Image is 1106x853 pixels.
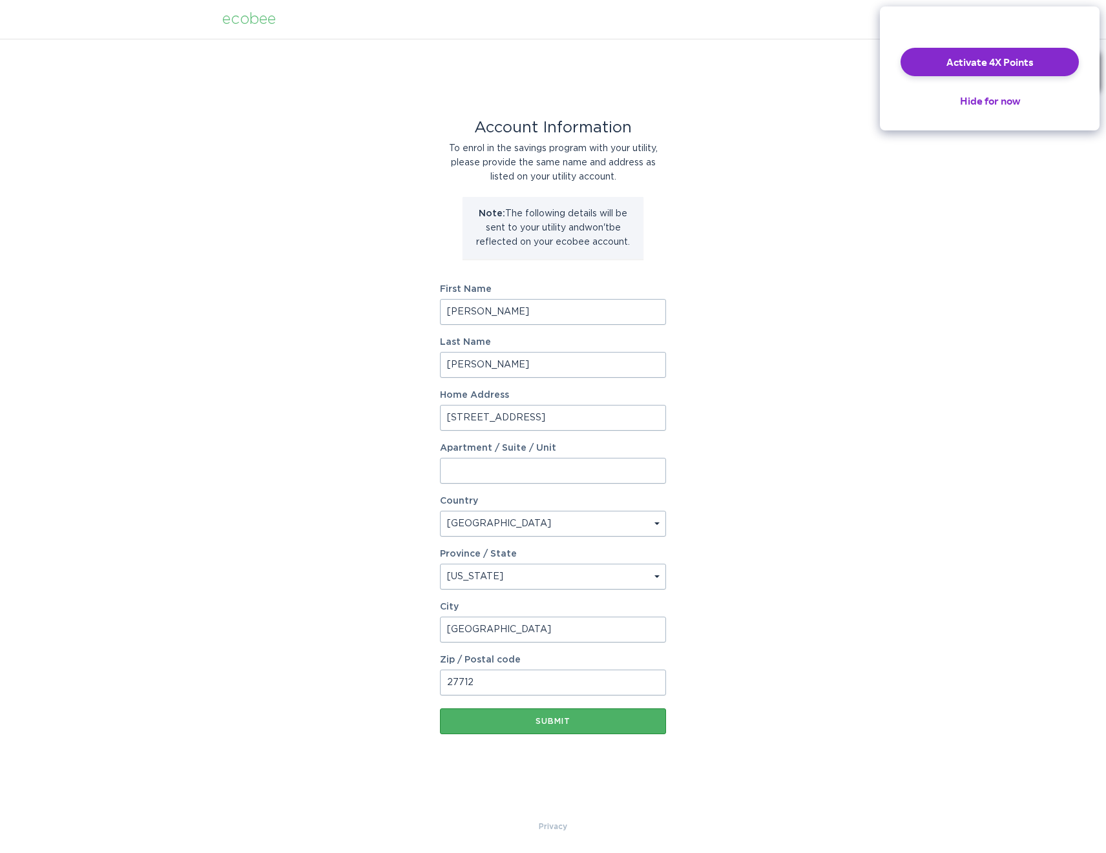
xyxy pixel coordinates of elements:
label: Country [440,497,478,506]
p: The following details will be sent to your utility and won't be reflected on your ecobee account. [472,207,634,249]
label: City [440,602,666,611]
div: Account Information [440,121,666,135]
div: To enrol in the savings program with your utility, please provide the same name and address as li... [440,141,666,184]
a: Privacy Policy & Terms of Use [539,819,567,834]
button: Submit [440,708,666,734]
label: Zip / Postal code [440,655,666,664]
div: Submit [446,717,660,725]
div: ecobee [222,12,276,26]
label: First Name [440,285,666,294]
strong: Note: [479,209,505,218]
label: Apartment / Suite / Unit [440,444,666,453]
label: Province / State [440,550,517,559]
label: Last Name [440,338,666,347]
label: Home Address [440,391,666,400]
